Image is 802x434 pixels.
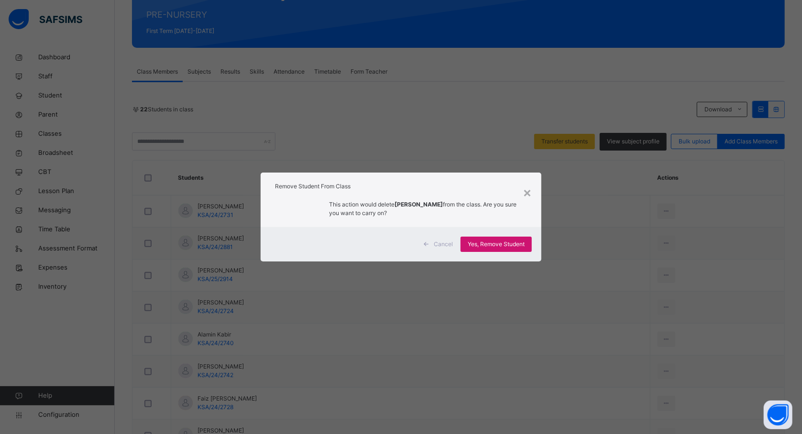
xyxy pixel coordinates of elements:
strong: [PERSON_NAME] [395,201,443,208]
span: Yes, Remove Student [468,240,525,249]
p: This action would delete from the class. Are you sure you want to carry on? [330,200,527,217]
button: Open asap [764,401,792,429]
span: Cancel [434,240,453,249]
h1: Remove Student From Class [275,182,527,191]
div: × [523,182,532,202]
